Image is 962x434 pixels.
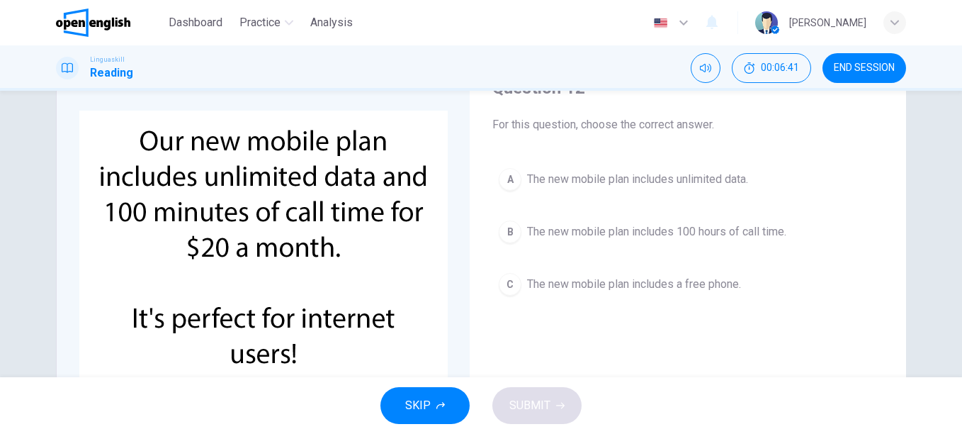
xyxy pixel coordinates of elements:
button: CThe new mobile plan includes a free phone. [492,267,883,302]
span: For this question, choose the correct answer. [492,116,883,133]
img: en [652,18,669,28]
div: A [499,168,521,191]
img: undefined [79,111,448,383]
span: Dashboard [169,14,222,31]
button: Analysis [305,10,358,35]
a: OpenEnglish logo [56,9,163,37]
button: AThe new mobile plan includes unlimited data. [492,162,883,197]
span: The new mobile plan includes a free phone. [527,276,741,293]
button: SKIP [380,387,470,424]
img: OpenEnglish logo [56,9,130,37]
button: BThe new mobile plan includes 100 hours of call time. [492,214,883,250]
div: [PERSON_NAME] [789,14,866,31]
div: C [499,273,521,296]
button: END SESSION [822,53,906,83]
span: The new mobile plan includes unlimited data. [527,171,748,188]
span: 00:06:41 [761,62,799,74]
span: The new mobile plan includes 100 hours of call time. [527,223,786,240]
button: Practice [234,10,299,35]
button: 00:06:41 [732,53,811,83]
div: Mute [691,53,720,83]
img: Profile picture [755,11,778,34]
span: Linguaskill [90,55,125,65]
span: END SESSION [834,62,895,74]
div: B [499,221,521,243]
span: Analysis [310,14,353,31]
h1: Reading [90,65,133,82]
div: Hide [732,53,811,83]
button: Dashboard [163,10,228,35]
span: SKIP [405,396,431,416]
span: Practice [239,14,281,31]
